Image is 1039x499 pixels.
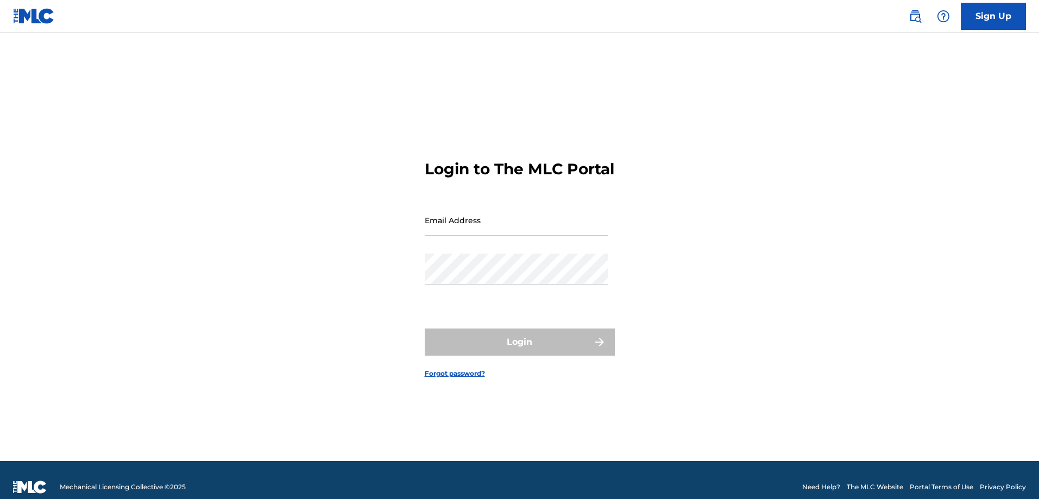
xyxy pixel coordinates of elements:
a: Portal Terms of Use [910,482,973,492]
img: search [909,10,922,23]
a: Forgot password? [425,369,485,378]
a: The MLC Website [847,482,903,492]
a: Public Search [904,5,926,27]
img: help [937,10,950,23]
img: logo [13,481,47,494]
iframe: Chat Widget [985,447,1039,499]
a: Sign Up [961,3,1026,30]
div: Help [933,5,954,27]
span: Mechanical Licensing Collective © 2025 [60,482,186,492]
img: MLC Logo [13,8,55,24]
a: Need Help? [802,482,840,492]
a: Privacy Policy [980,482,1026,492]
h3: Login to The MLC Portal [425,160,614,179]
